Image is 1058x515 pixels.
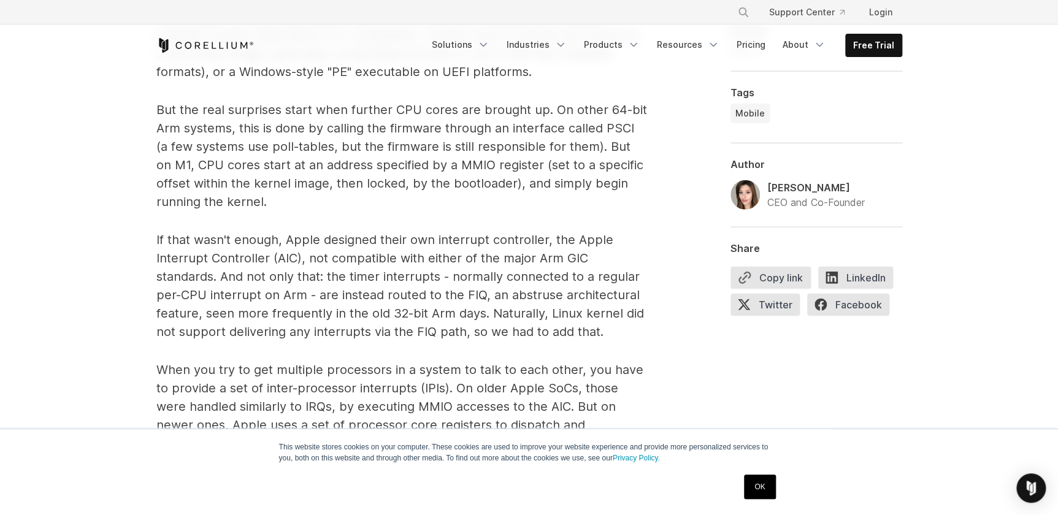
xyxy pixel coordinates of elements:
[156,231,647,341] p: If that wasn't enough, Apple designed their own interrupt controller, the Apple Interrupt Control...
[759,1,854,23] a: Support Center
[424,34,497,56] a: Solutions
[723,1,902,23] div: Navigation Menu
[156,38,254,53] a: Corellium Home
[730,294,800,316] span: Twitter
[730,294,807,321] a: Twitter
[499,34,574,56] a: Industries
[730,86,902,99] div: Tags
[767,195,865,210] div: CEO and Co-Founder
[730,158,902,170] div: Author
[730,242,902,254] div: Share
[732,1,754,23] button: Search
[775,34,833,56] a: About
[818,267,900,294] a: LinkedIn
[577,34,647,56] a: Products
[846,34,902,56] a: Free Trial
[767,180,865,195] div: [PERSON_NAME]
[729,34,773,56] a: Pricing
[807,294,897,321] a: Facebook
[744,475,775,499] a: OK
[730,267,811,289] button: Copy link
[730,180,760,210] img: Amanda Gorton
[279,441,780,464] p: This website stores cookies on your computer. These cookies are used to improve your website expe...
[730,104,770,123] a: Mobile
[613,454,660,462] a: Privacy Policy.
[818,267,893,289] span: LinkedIn
[156,101,647,211] p: But the real surprises start when further CPU cores are brought up. On other 64-bit Arm systems, ...
[859,1,902,23] a: Login
[156,360,647,489] p: When you try to get multiple processors in a system to talk to each other, you have to provide a ...
[807,294,889,316] span: Facebook
[650,34,727,56] a: Resources
[1016,473,1046,503] div: Open Intercom Messenger
[735,107,765,120] span: Mobile
[424,34,902,57] div: Navigation Menu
